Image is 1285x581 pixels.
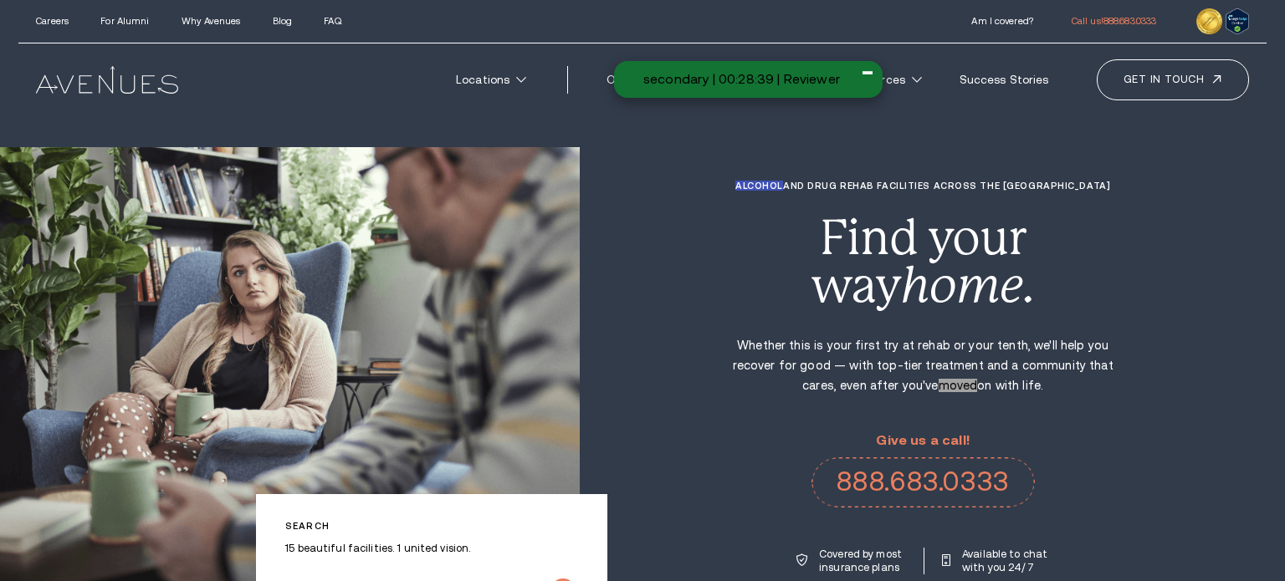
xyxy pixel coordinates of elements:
[939,379,978,392] span: Category: Unreliable Claims - Political, Term: "Moved"
[962,548,1049,574] p: Available to chat with you 24/7
[731,181,1115,191] h1: and Drug Rehab Facilities across the [GEOGRAPHIC_DATA]
[796,548,906,574] a: Covered by most insurance plans
[1226,12,1249,25] a: Verify LegitScript Approval for www.avenuesrecovery.com
[833,64,936,95] a: Resources
[273,16,292,26] a: Blog
[971,16,1032,26] a: Am I covered?
[1103,16,1156,26] span: 888.683.0333
[731,214,1115,310] div: Find your way
[1072,16,1156,26] a: Call us!888.683.0333
[182,16,240,26] a: Why Avenues
[643,73,840,86] div: secondary | 00:28:39 | Reviewer
[1097,59,1249,99] a: Get in touch
[945,64,1062,95] a: Success Stories
[36,16,69,26] a: Careers
[811,457,1035,507] a: 888.683.0333
[861,43,874,115] div: -
[735,181,783,191] span: Category: Alcohol, Term: "alcohol"
[942,548,1049,574] a: Available to chat with you 24/7
[592,64,715,95] a: Our Programs
[811,433,1035,448] p: Give us a call!
[100,16,149,26] a: For Alumni
[901,257,1035,313] i: home.
[324,16,340,26] a: FAQ
[285,521,578,532] p: Search
[442,64,540,95] a: Locations
[731,335,1115,395] p: Whether this is your first try at rehab or your tenth, we'll help you recover for good — with top...
[285,542,578,555] p: 15 beautiful facilities. 1 united vision.
[819,548,906,574] p: Covered by most insurance plans
[1226,8,1249,33] img: Verify Approval for www.avenuesrecovery.com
